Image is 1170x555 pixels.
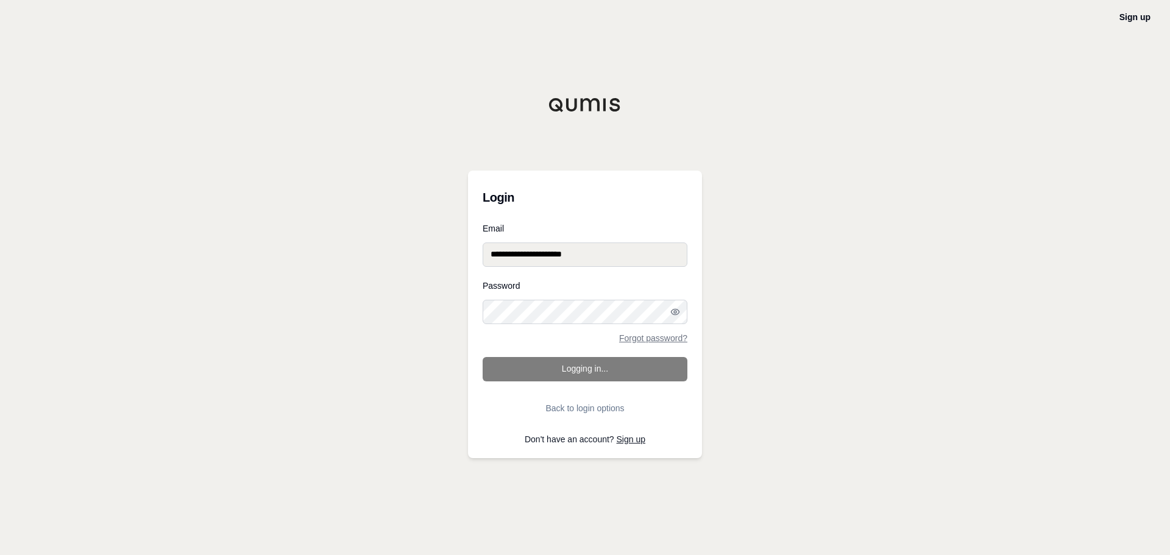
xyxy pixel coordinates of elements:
[483,281,687,290] label: Password
[483,396,687,420] button: Back to login options
[483,435,687,444] p: Don't have an account?
[617,434,645,444] a: Sign up
[619,334,687,342] a: Forgot password?
[483,224,687,233] label: Email
[483,185,687,210] h3: Login
[1119,12,1150,22] a: Sign up
[548,97,622,112] img: Qumis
